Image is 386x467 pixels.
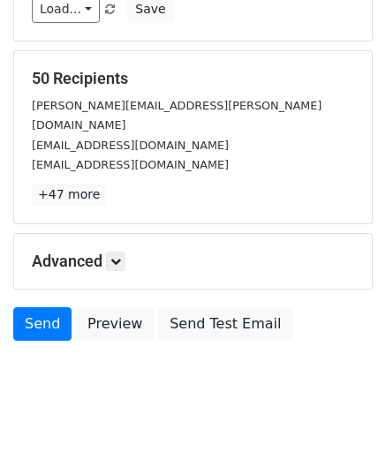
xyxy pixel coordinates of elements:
[32,184,106,206] a: +47 more
[32,252,354,271] h5: Advanced
[32,99,322,132] small: [PERSON_NAME][EMAIL_ADDRESS][PERSON_NAME][DOMAIN_NAME]
[32,158,229,171] small: [EMAIL_ADDRESS][DOMAIN_NAME]
[32,69,354,88] h5: 50 Recipients
[76,307,154,341] a: Preview
[158,307,292,341] a: Send Test Email
[298,382,386,467] iframe: Chat Widget
[32,139,229,152] small: [EMAIL_ADDRESS][DOMAIN_NAME]
[13,307,72,341] a: Send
